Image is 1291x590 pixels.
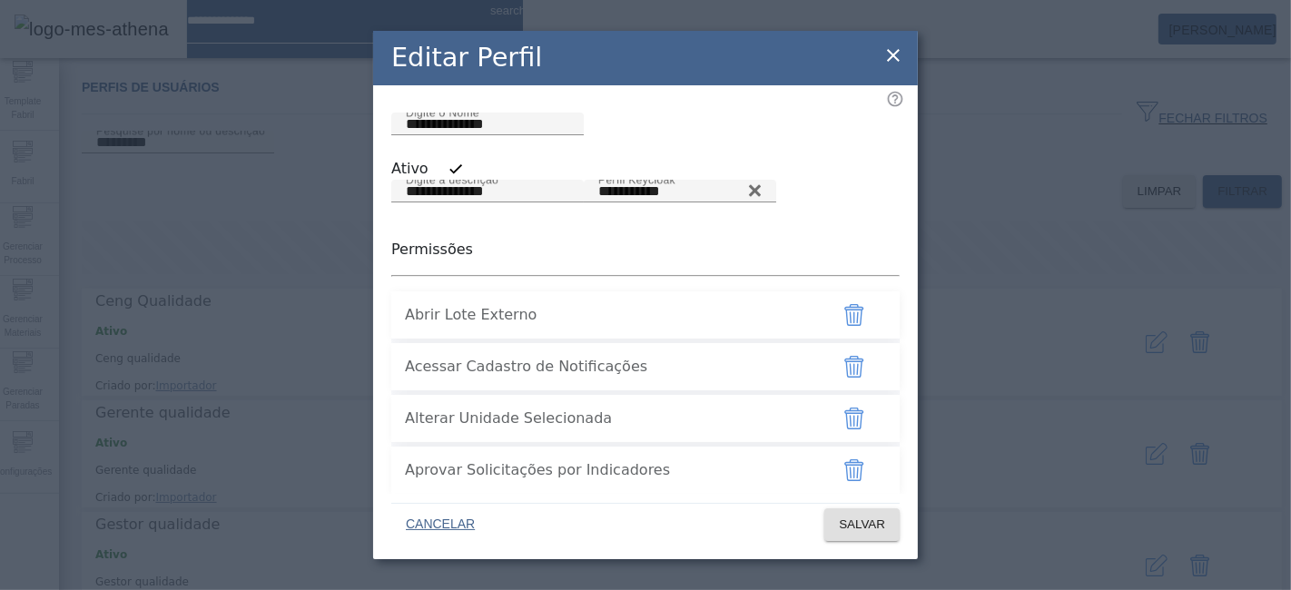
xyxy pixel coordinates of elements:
span: CANCELAR [406,516,475,534]
span: Acessar Cadastro de Notificações [405,356,813,378]
button: CANCELAR [391,508,489,541]
mat-label: Digite o Nome [406,106,479,118]
mat-label: Digite a descrição [406,173,498,185]
span: Abrir Lote Externo [405,304,813,326]
h2: Editar Perfil [391,38,542,77]
label: Ativo [391,158,432,180]
span: Aprovar Solicitações por Indicadores [405,459,813,481]
span: Alterar Unidade Selecionada [405,408,813,429]
span: SALVAR [839,516,885,534]
mat-label: Perfil Keycloak [598,173,675,185]
p: Permissões [391,239,900,261]
input: Number [598,181,762,202]
button: SALVAR [824,508,900,541]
